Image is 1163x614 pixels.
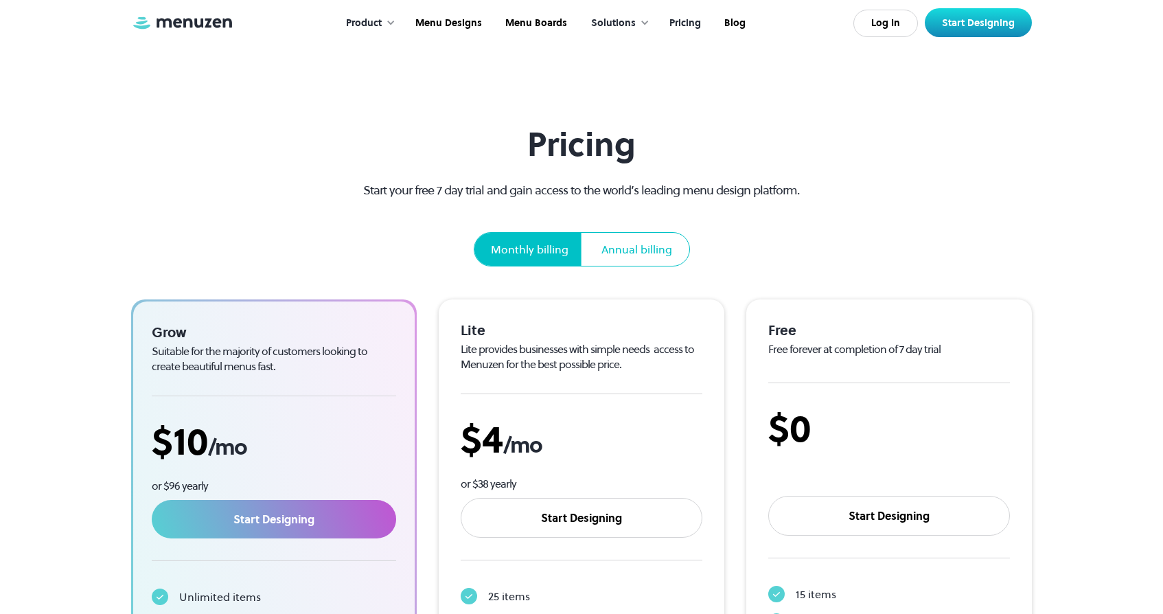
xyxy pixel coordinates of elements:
div: Solutions [577,2,656,45]
span: /mo [208,432,246,462]
div: $ [152,418,396,464]
span: /mo [503,430,542,460]
a: Menu Boards [492,2,577,45]
div: Suitable for the majority of customers looking to create beautiful menus fast. [152,344,396,374]
a: Blog [711,2,756,45]
div: Lite [461,321,702,339]
a: Start Designing [768,496,1010,536]
div: Solutions [591,16,636,31]
div: Free forever at completion of 7 day trial [768,342,1010,357]
div: $0 [768,405,1010,451]
div: Product [346,16,382,31]
a: Start Designing [152,500,396,538]
div: or $38 yearly [461,477,702,492]
div: Lite provides businesses with simple needs access to Menuzen for the best possible price. [461,342,702,372]
a: Menu Designs [402,2,492,45]
div: Grow [152,323,396,341]
div: Annual billing [601,241,672,258]
div: 25 items [488,588,530,604]
span: 4 [482,413,503,466]
a: Start Designing [461,498,702,538]
div: Free [768,321,1010,339]
p: Start your free 7 day trial and gain access to the world’s leading menu design platform. [339,181,825,199]
h1: Pricing [339,125,825,164]
div: Monthly billing [491,241,568,258]
div: Product [332,2,402,45]
div: Unlimited items [179,589,261,605]
div: 15 items [796,586,836,602]
a: Log In [853,10,918,37]
div: or $96 yearly [152,479,396,494]
span: 10 [173,415,208,468]
a: Start Designing [925,8,1032,37]
a: Pricing [656,2,711,45]
div: $ [461,416,702,462]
